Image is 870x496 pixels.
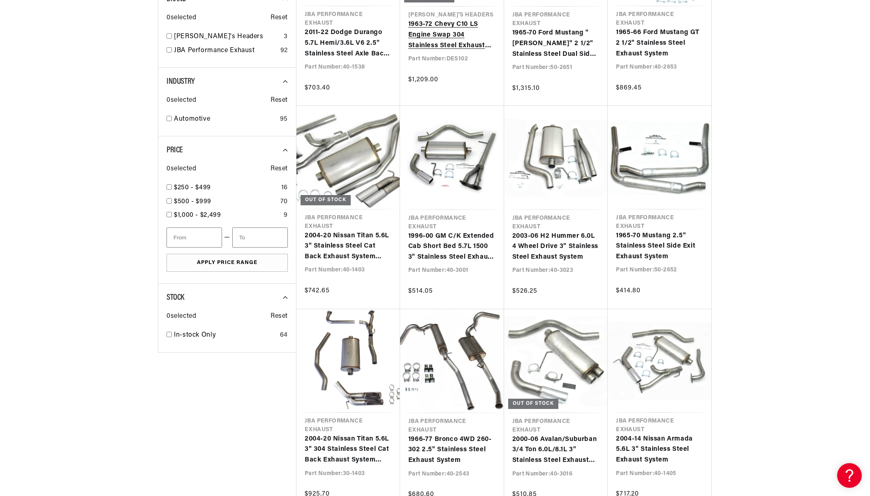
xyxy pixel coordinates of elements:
[224,232,230,243] span: —
[280,330,288,341] div: 64
[281,183,288,193] div: 16
[174,212,221,218] span: $1,000 - $2,499
[167,78,195,86] span: Industry
[512,434,600,466] a: 2000-06 Avalan/Suburban 3/4 Ton 6.0L/8.1L 3" Stainless Steel Exhaust System
[174,114,277,125] a: Automotive
[284,210,288,221] div: 9
[167,311,196,322] span: 0 selected
[232,227,288,248] input: To
[271,13,288,23] span: Reset
[174,330,277,341] a: In-stock Only
[408,231,496,263] a: 1996-00 GM C/K Extended Cab Short Bed 5.7L 1500 3" Stainless Steel Exhaust System
[280,114,288,125] div: 95
[174,184,211,191] span: $250 - $499
[167,164,196,175] span: 0 selected
[271,95,288,106] span: Reset
[305,28,392,59] a: 2011-22 Dodge Durango 5.7L Hemi/3.6L V6 2.5" Stainless Steel Axle Back Exhaust System 4" Double W...
[174,32,280,42] a: [PERSON_NAME]'s Headers
[616,28,703,59] a: 1965-66 Ford Mustang GT 2 1/2" Stainless Steel Exhaust System
[280,46,288,56] div: 92
[271,311,288,322] span: Reset
[271,164,288,175] span: Reset
[167,294,184,302] span: Stock
[174,46,277,56] a: JBA Performance Exhaust
[167,13,196,23] span: 0 selected
[167,95,196,106] span: 0 selected
[408,434,496,466] a: 1966-77 Bronco 4WD 260-302 2.5" Stainless Steel Exhaust System
[512,231,600,263] a: 2003-06 H2 Hummer 6.0L 4 Wheel Drive 3" Stainless Steel Exhaust System
[512,28,600,60] a: 1965-70 Ford Mustang "[PERSON_NAME]" 2 1/2" Stainless Steel Dual Side Exit Exhaust System
[305,434,392,466] a: 2004-20 Nissan Titan 5.6L 3" 304 Stainless Steel Cat Back Exhaust System Dual 3 1/2" Tips Side Re...
[408,19,496,51] a: 1963-72 Chevy C10 LS Engine Swap 304 Stainless Steel Exhaust System
[616,434,703,466] a: 2004-14 Nissan Armada 5.6L 3" Stainless Steel Exhaust System
[174,198,211,205] span: $500 - $999
[167,146,183,154] span: Price
[167,254,288,272] button: Apply Price Range
[284,32,288,42] div: 3
[616,231,703,262] a: 1965-70 Mustang 2.5" Stainless Steel Side Exit Exhaust System
[167,227,222,248] input: From
[305,231,392,262] a: 2004-20 Nissan Titan 5.6L 3" Stainless Steel Cat Back Exhaust System with Dual 3 1/2" Tips Side R...
[280,197,288,207] div: 70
